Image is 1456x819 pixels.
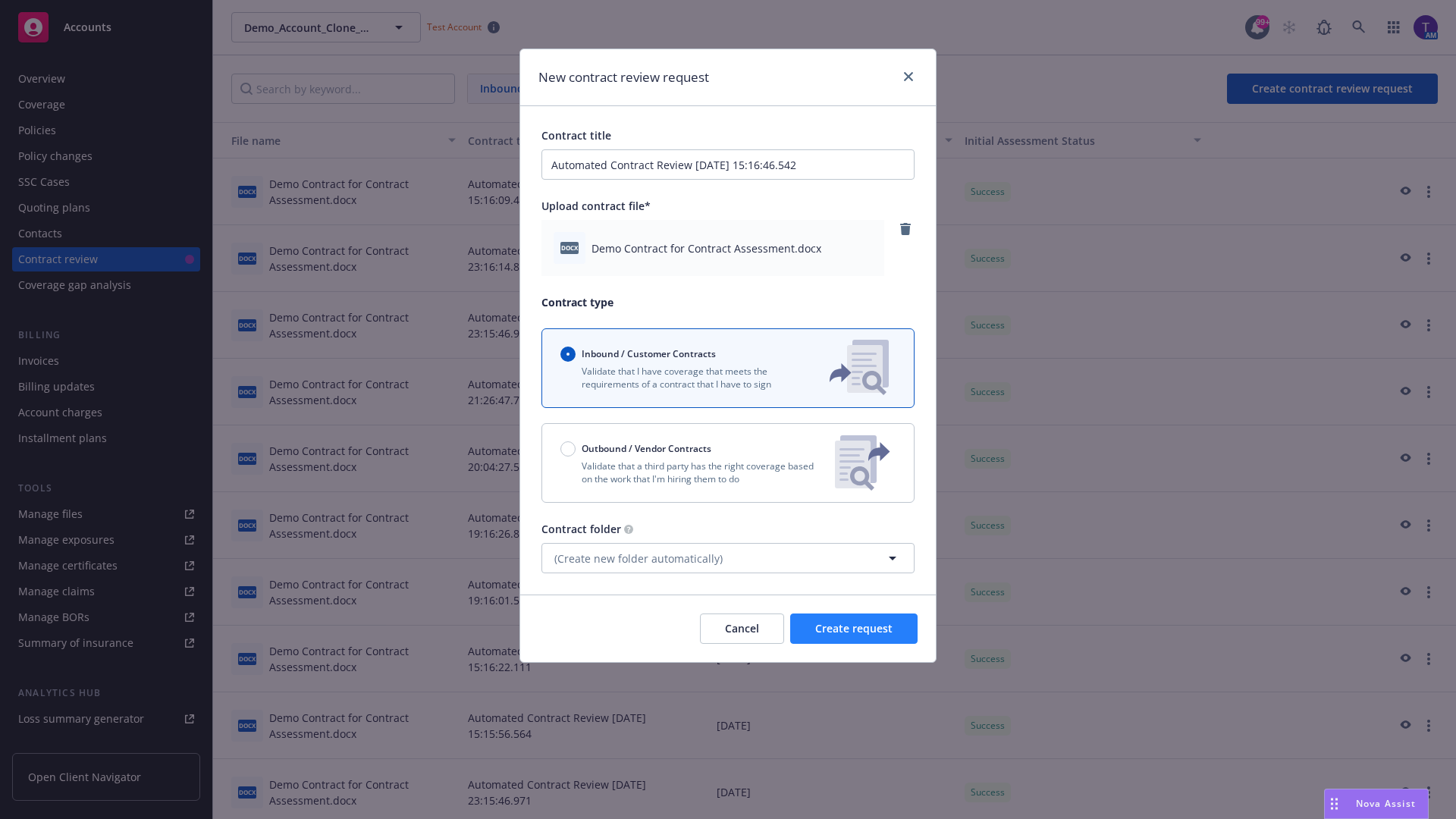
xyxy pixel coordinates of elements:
[538,67,709,87] h1: New contract review request
[700,613,784,644] button: Cancel
[896,220,915,238] a: remove
[541,149,915,180] input: Enter a title for this contract
[560,242,579,253] span: docx
[560,460,823,485] p: Validate that a third party has the right coverage based on the work that I'm hiring them to do
[541,522,621,536] span: Contract folder
[1324,789,1429,819] button: Nova Assist
[560,365,805,391] p: Validate that I have coverage that meets the requirements of a contract that I have to sign
[541,199,651,213] span: Upload contract file*
[591,240,821,256] span: Demo Contract for Contract Assessment.docx
[541,543,915,573] button: (Create new folder automatically)
[582,347,716,360] span: Inbound / Customer Contracts
[899,67,918,86] a: close
[560,347,576,362] input: Inbound / Customer Contracts
[1356,797,1416,810] span: Nova Assist
[725,621,759,635] span: Cancel
[541,423,915,503] button: Outbound / Vendor ContractsValidate that a third party has the right coverage based on the work t...
[541,128,611,143] span: Contract title
[554,551,723,566] span: (Create new folder automatically)
[541,328,915,408] button: Inbound / Customer ContractsValidate that I have coverage that meets the requirements of a contra...
[541,294,915,310] p: Contract type
[582,442,711,455] span: Outbound / Vendor Contracts
[815,621,893,635] span: Create request
[560,441,576,457] input: Outbound / Vendor Contracts
[790,613,918,644] button: Create request
[1325,789,1344,818] div: Drag to move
